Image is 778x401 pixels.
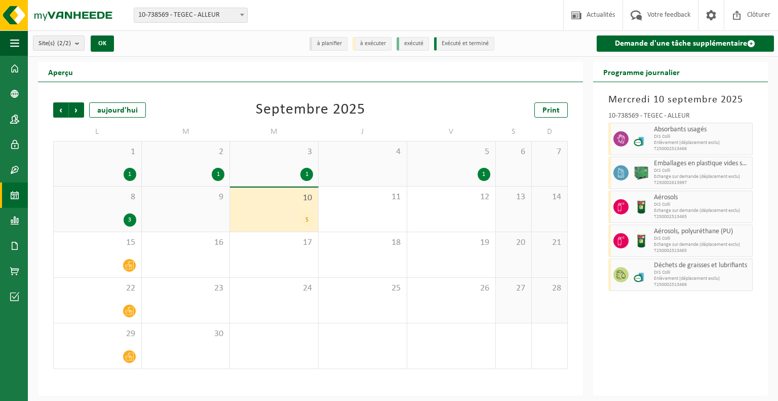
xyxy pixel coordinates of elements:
span: 23 [147,283,225,294]
img: LP-OT-00060-CU [634,131,649,147]
span: 5 [412,147,490,158]
span: DIS Colli [654,236,750,242]
span: 6 [501,147,526,158]
img: PB-HB-1400-HPE-GN-01 [634,165,649,180]
span: 4 [324,147,402,158]
span: 17 [235,237,313,248]
td: L [53,123,142,141]
td: D [532,123,568,141]
div: 5 [300,213,313,227]
button: Site(s)(2/2) [33,35,85,51]
span: 11 [324,192,402,203]
span: 21 [537,237,562,248]
span: 10 [235,193,313,204]
span: 12 [412,192,490,203]
span: 30 [147,329,225,340]
div: aujourd'hui [89,102,146,118]
span: 10-738569 - TEGEC - ALLEUR [134,8,248,23]
span: T250002613997 [654,180,750,186]
span: DIS Colli [654,134,750,140]
span: 26 [412,283,490,294]
div: 1 [300,168,313,181]
span: Print [542,106,560,115]
td: M [230,123,319,141]
span: Enlèvement (déplacement exclu) [654,276,750,282]
li: à exécuter [353,37,392,51]
span: 14 [537,192,562,203]
span: DIS Colli [654,168,750,174]
span: 9 [147,192,225,203]
span: Déchets de graisses et lubrifiants [654,262,750,270]
div: 10-738569 - TEGEC - ALLEUR [608,113,753,123]
h2: Programme journalier [593,62,690,82]
span: Emballages en plastique vides souillés par des substances dangereuses [654,160,750,168]
li: exécuté [397,37,429,51]
td: S [496,123,532,141]
a: Demande d'une tâche supplémentaire [597,35,774,52]
count: (2/2) [57,40,71,47]
img: PB-OT-0200-MET-00-03 [634,199,649,214]
span: Echange sur demande (déplacement exclu) [654,174,750,180]
li: à planifier [309,37,347,51]
span: T250002513465 [654,248,750,254]
span: 24 [235,283,313,294]
span: Site(s) [38,36,71,51]
span: 3 [235,147,313,158]
a: Print [534,102,568,118]
span: Précédent [53,102,68,118]
div: 1 [212,168,224,181]
span: Suivant [69,102,84,118]
h2: Aperçu [38,62,83,82]
span: 7 [537,147,562,158]
span: 8 [59,192,136,203]
div: 3 [124,213,136,227]
span: Aérosols, polyuréthane (PU) [654,228,750,236]
div: 1 [478,168,490,181]
span: 28 [537,283,562,294]
span: 19 [412,237,490,248]
span: 2 [147,147,225,158]
div: 1 [124,168,136,181]
h3: Mercredi 10 septembre 2025 [608,92,753,107]
span: 13 [501,192,526,203]
span: 15 [59,237,136,248]
span: 22 [59,283,136,294]
span: 29 [59,329,136,340]
span: 10-738569 - TEGEC - ALLEUR [134,8,247,22]
td: V [407,123,496,141]
span: 27 [501,283,526,294]
span: DIS Colli [654,270,750,276]
span: Enlèvement (déplacement exclu) [654,140,750,146]
span: DIS Colli [654,202,750,208]
span: T250002513465 [654,214,750,220]
td: J [319,123,407,141]
img: PB-OT-0200-MET-00-03 [634,233,649,248]
span: 25 [324,283,402,294]
img: LP-OT-00060-CU [634,267,649,282]
span: 18 [324,237,402,248]
span: 1 [59,147,136,158]
span: Echange sur demande (déplacement exclu) [654,208,750,214]
span: T250002513466 [654,146,750,152]
span: T250002513466 [654,282,750,288]
span: 16 [147,237,225,248]
span: 20 [501,237,526,248]
span: Echange sur demande (déplacement exclu) [654,242,750,248]
li: Exécuté et terminé [434,37,494,51]
div: Septembre 2025 [256,102,365,118]
span: Absorbants usagés [654,126,750,134]
td: M [142,123,230,141]
span: Aérosols [654,194,750,202]
button: OK [91,35,114,52]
